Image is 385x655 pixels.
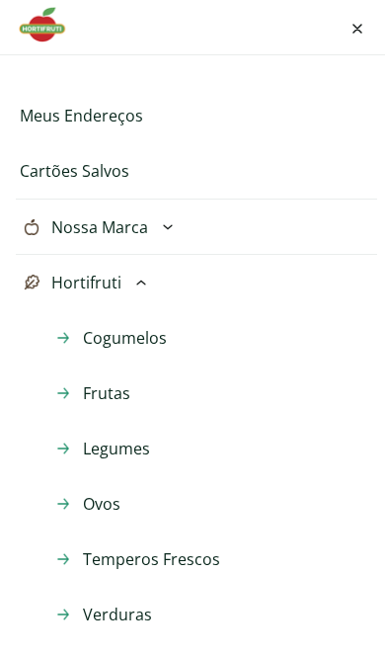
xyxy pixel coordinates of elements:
img: Hortifruti [16,5,82,44]
span: Verduras [83,603,152,626]
span: Frutas [83,381,130,405]
a: Frutas [51,381,130,405]
span: Nossa Marca [51,215,148,239]
span: Ovos [83,492,120,516]
button: Fechar menu [346,4,369,51]
button: Nossa Marca [16,200,377,255]
a: Meus Endereços [20,104,143,127]
span: Temperos Frescos [83,547,220,571]
span: Hortifruti [51,271,121,294]
button: Hortifruti [16,255,377,310]
span: Cogumelos [83,326,167,350]
a: Cartões Salvos [20,159,129,183]
a: Cogumelos [51,326,167,350]
a: Verduras [51,603,152,626]
a: Ovos [51,492,120,516]
a: Temperos Frescos [51,547,220,571]
span: Legumes [83,437,150,460]
a: Legumes [51,437,150,460]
